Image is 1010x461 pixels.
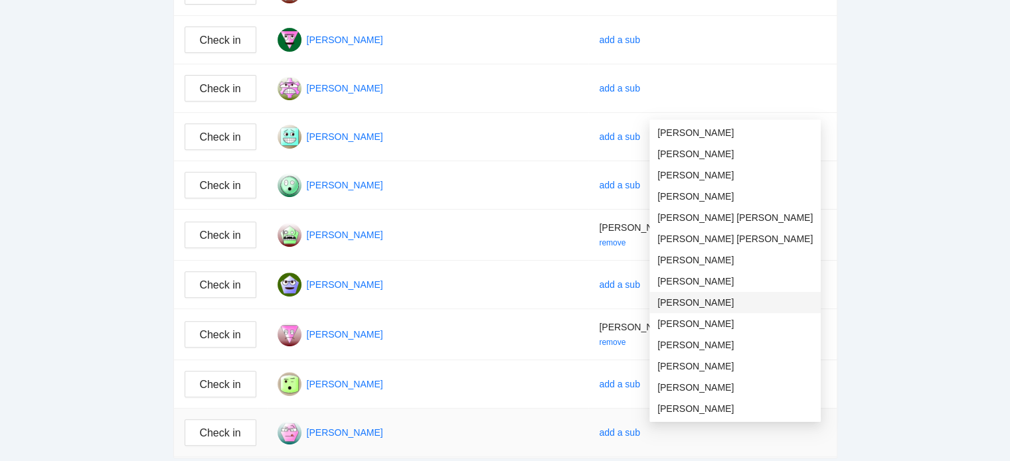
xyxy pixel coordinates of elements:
img: Gravatar for maria schulz@gmail.com [278,76,301,100]
button: Check in [185,172,256,198]
img: Gravatar for sandy ferris@gmail.com [278,372,301,396]
span: [PERSON_NAME] [657,316,813,331]
a: [PERSON_NAME] [307,180,383,190]
span: Check in [199,80,240,97]
span: Check in [199,277,240,293]
span: [PERSON_NAME] [657,189,813,204]
span: Check in [199,425,240,441]
span: [PERSON_NAME] [657,125,813,140]
div: add a sub [599,33,640,47]
button: Check in [185,27,256,53]
span: [PERSON_NAME] [657,295,813,310]
button: Check in [185,419,256,446]
span: [PERSON_NAME] [657,401,813,416]
div: add a sub [599,178,640,192]
img: Gravatar for theresa elliott@gmail.com [278,421,301,444]
a: [PERSON_NAME] [307,427,383,438]
a: [PERSON_NAME] [307,329,383,340]
img: Gravatar for maureen kettner@gmail.com [278,125,301,149]
a: [PERSON_NAME] [307,279,383,290]
button: Check in [185,123,256,150]
a: remove [599,238,626,247]
a: remove [599,338,626,347]
button: Check in [185,75,256,101]
span: Check in [199,177,240,194]
button: Check in [185,321,256,348]
a: [PERSON_NAME] [307,379,383,389]
span: [PERSON_NAME] [599,322,675,332]
a: [PERSON_NAME] [307,230,383,240]
span: [PERSON_NAME] [657,380,813,395]
span: Check in [199,326,240,343]
span: Check in [199,32,240,48]
img: Gravatar for paula levinsky@gmail.com [278,223,301,247]
span: [PERSON_NAME] [PERSON_NAME] [657,210,813,225]
span: Check in [199,227,240,243]
button: Check in [185,271,256,298]
span: [PERSON_NAME] [599,222,675,233]
img: Gravatar for linda cotte@gmail.com [278,28,301,52]
span: [PERSON_NAME] [PERSON_NAME] [657,231,813,246]
span: [PERSON_NAME] [657,274,813,289]
span: Check in [199,376,240,393]
div: add a sub [599,129,640,144]
div: add a sub [599,81,640,96]
span: [PERSON_NAME] [657,359,813,373]
a: [PERSON_NAME] [307,131,383,142]
img: Gravatar for peggy munroe@gmail.com [278,273,301,296]
span: Check in [199,129,240,145]
button: Check in [185,371,256,397]
div: add a sub [599,277,640,292]
div: add a sub [599,377,640,391]
button: Check in [185,222,256,248]
img: Gravatar for melody jacko@gmail.com [278,173,301,197]
span: [PERSON_NAME] [657,338,813,352]
span: [PERSON_NAME] [657,168,813,182]
img: Gravatar for rosanne bonaventura@gmail.com [278,322,301,346]
a: [PERSON_NAME] [307,34,383,45]
div: add a sub [599,425,640,440]
span: [PERSON_NAME] [657,253,813,267]
a: [PERSON_NAME] [307,83,383,94]
span: [PERSON_NAME] [657,147,813,161]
